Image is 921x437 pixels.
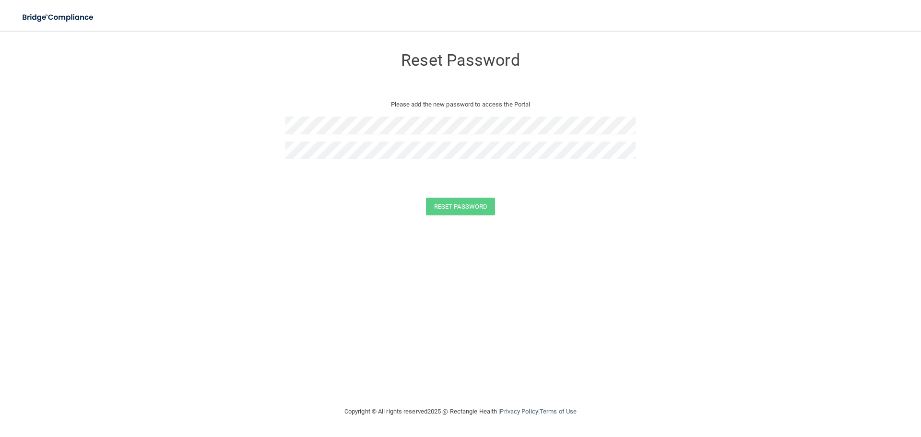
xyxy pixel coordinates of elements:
h3: Reset Password [285,51,636,69]
div: Copyright © All rights reserved 2025 @ Rectangle Health | | [285,396,636,427]
button: Reset Password [426,198,495,215]
a: Privacy Policy [500,408,538,415]
p: Please add the new password to access the Portal [293,99,628,110]
a: Terms of Use [540,408,577,415]
img: bridge_compliance_login_screen.278c3ca4.svg [14,8,103,27]
iframe: Drift Widget Chat Controller [755,369,909,407]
